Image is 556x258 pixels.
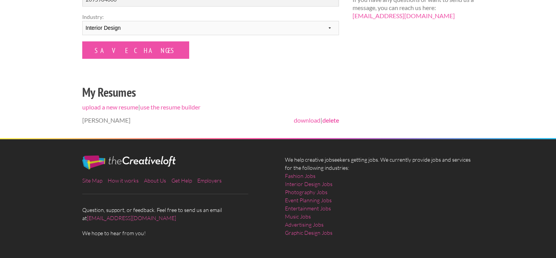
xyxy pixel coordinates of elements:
[82,41,189,59] input: Save Changes
[285,204,331,212] a: Entertainment Jobs
[82,116,131,124] span: [PERSON_NAME]
[87,215,176,221] a: [EMAIL_ADDRESS][DOMAIN_NAME]
[140,103,200,111] a: use the resume builder
[294,116,320,124] a: download
[278,155,481,243] div: We help creative jobseekers getting jobs. We currently provide jobs and services for the followin...
[82,84,339,101] h2: My Resumes
[82,103,138,111] a: upload a new resume
[322,116,339,124] a: delete
[285,220,324,229] a: Advertising Jobs
[285,172,315,180] a: Fashion Jobs
[285,212,311,220] a: Music Jobs
[353,12,455,19] a: [EMAIL_ADDRESS][DOMAIN_NAME]
[144,177,166,184] a: About Us
[171,177,192,184] a: Get Help
[108,177,139,184] a: How it works
[285,229,332,237] a: Graphic Design Jobs
[285,196,332,204] a: Event Planning Jobs
[82,177,102,184] a: Site Map
[285,188,327,196] a: Photography Jobs
[82,155,176,169] img: The Creative Loft
[197,177,222,184] a: Employers
[82,13,339,21] label: Industry:
[294,116,339,125] span: |
[285,180,332,188] a: Interior Design Jobs
[75,155,278,237] div: Question, support, or feedback. Feel free to send us an email at
[82,229,271,237] span: We hope to hear from you!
